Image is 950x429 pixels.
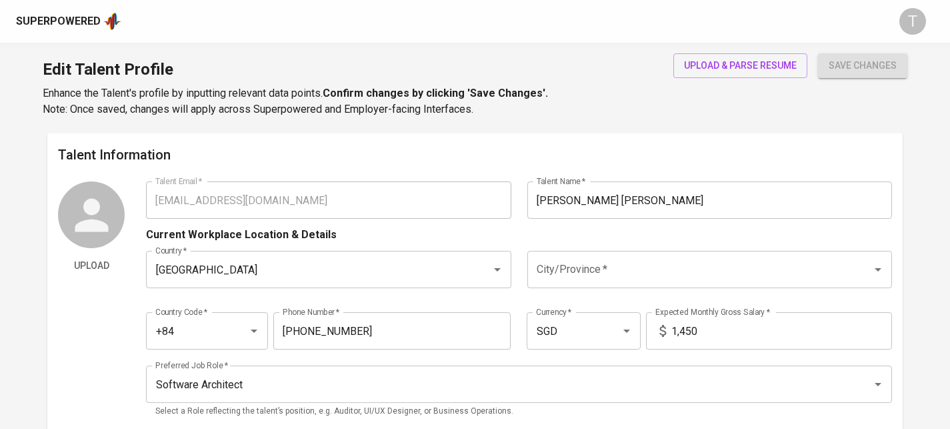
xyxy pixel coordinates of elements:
[488,260,507,279] button: Open
[869,375,887,394] button: Open
[869,260,887,279] button: Open
[16,11,121,31] a: Superpoweredapp logo
[43,85,548,117] p: Enhance the Talent's profile by inputting relevant data points. Note: Once saved, changes will ap...
[103,11,121,31] img: app logo
[323,87,548,99] b: Confirm changes by clicking 'Save Changes'.
[63,258,119,274] span: Upload
[818,53,907,78] button: save changes
[146,227,337,243] p: Current Workplace Location & Details
[16,14,101,29] div: Superpowered
[673,53,807,78] button: upload & parse resume
[58,144,892,165] h6: Talent Information
[684,57,797,74] span: upload & parse resume
[58,254,125,278] button: Upload
[245,322,263,340] button: Open
[829,57,897,74] span: save changes
[43,53,548,85] h1: Edit Talent Profile
[899,8,926,35] div: T
[617,322,636,340] button: Open
[155,405,883,418] p: Select a Role reflecting the talent’s position, e.g. Auditor, UI/UX Designer, or Business Operati...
